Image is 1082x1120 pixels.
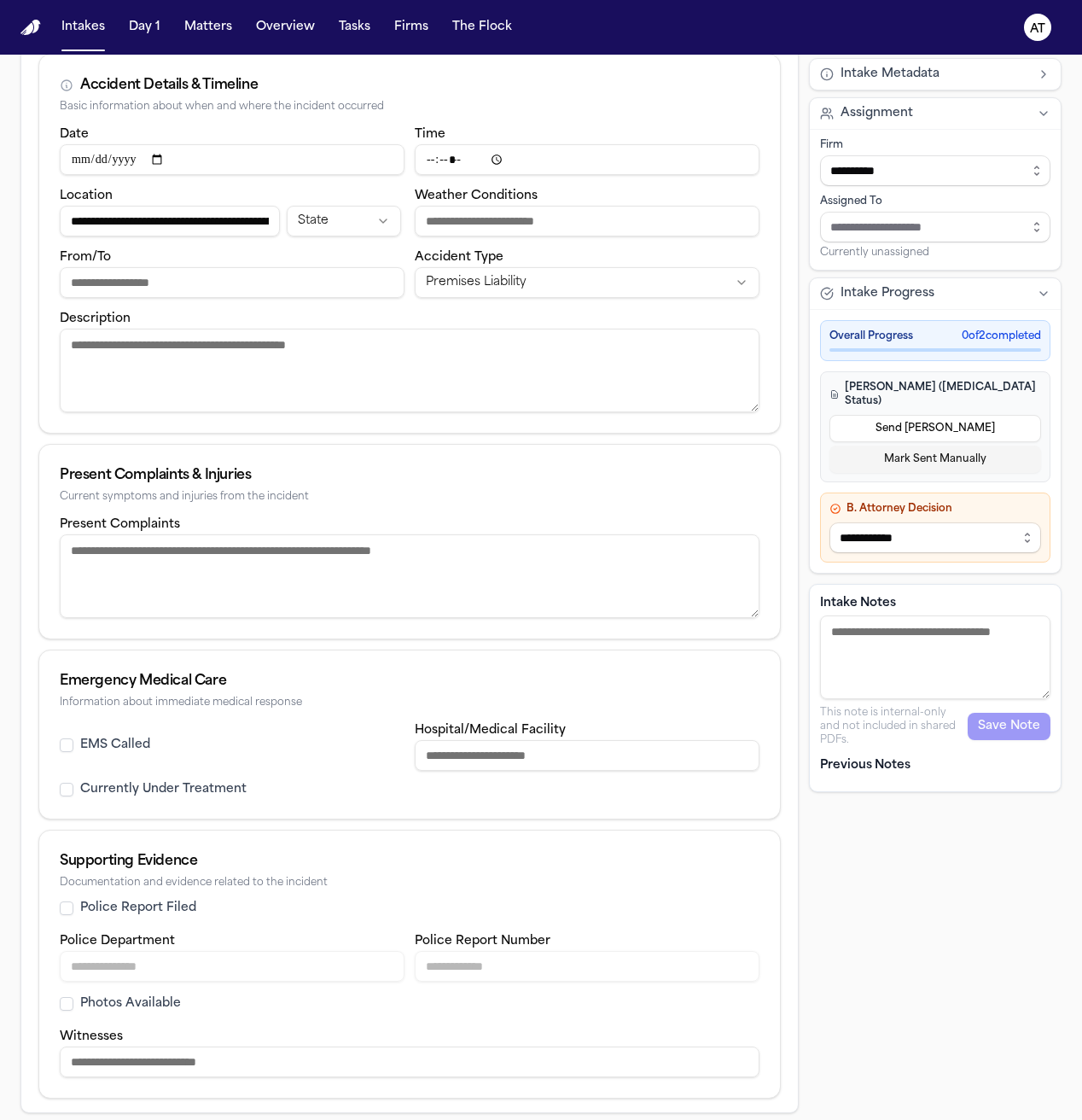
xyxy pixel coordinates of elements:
[415,206,759,236] input: Weather conditions
[415,251,503,264] label: Accident Type
[60,534,759,618] textarea: Present complaints
[829,502,1041,516] h4: B. Attorney Decision
[60,312,131,325] label: Description
[20,20,41,36] a: Home
[841,285,934,302] span: Intake Progress
[820,138,1050,152] div: Firm
[80,75,258,96] div: Accident Details & Timeline
[415,128,445,141] label: Time
[80,737,150,754] label: EMS Called
[60,144,404,175] input: Incident date
[60,491,759,504] div: Current symptoms and injuries from the incident
[820,757,1050,774] p: Previous Notes
[829,330,913,343] span: Overall Progress
[820,155,1050,186] input: Select firm
[80,995,181,1012] label: Photos Available
[60,190,113,202] label: Location
[415,190,538,202] label: Weather Conditions
[820,595,1050,612] label: Intake Notes
[820,212,1050,242] input: Assign to staff member
[60,267,404,298] input: From/To destination
[249,12,322,43] button: Overview
[810,278,1061,309] button: Intake Progress
[60,697,759,709] div: Information about immediate medical response
[820,246,929,260] span: Currently unassigned
[60,465,759,486] div: Present Complaints & Injuries
[810,98,1061,129] button: Assignment
[60,851,759,872] div: Supporting Evidence
[60,935,175,948] label: Police Department
[820,195,1050,208] div: Assigned To
[80,900,196,917] label: Police Report Filed
[962,330,1041,343] span: 0 of 2 completed
[122,12,167,43] button: Day 1
[20,20,41,36] img: Finch Logo
[841,105,913,122] span: Assignment
[60,206,280,236] input: Incident location
[55,12,112,43] button: Intakes
[60,1047,759,1077] input: Witnesses
[60,671,759,691] div: Emergency Medical Care
[829,415,1041,442] button: Send [PERSON_NAME]
[415,144,759,175] input: Incident time
[829,446,1041,473] button: Mark Sent Manually
[60,101,759,114] div: Basic information about when and where the incident occurred
[841,66,939,83] span: Intake Metadata
[820,615,1050,699] textarea: Intake notes
[415,935,550,948] label: Police Report Number
[60,518,180,531] label: Present Complaints
[60,951,404,982] input: Police department
[60,251,111,264] label: From/To
[820,706,968,747] p: This note is internal-only and not included in shared PDFs.
[445,12,519,43] button: The Flock
[829,381,1041,408] h4: [PERSON_NAME] ([MEDICAL_DATA] Status)
[60,877,759,890] div: Documentation and evidence related to the incident
[810,59,1061,90] button: Intake Metadata
[415,951,759,982] input: Police report number
[415,740,759,771] input: Hospital or medical facility
[80,781,247,798] label: Currently Under Treatment
[60,128,89,141] label: Date
[287,206,402,236] button: Incident state
[387,12,435,43] button: Firms
[60,329,759,412] textarea: Incident description
[60,1030,123,1043] label: Witnesses
[415,724,566,737] label: Hospital/Medical Facility
[332,12,377,43] button: Tasks
[177,12,239,43] button: Matters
